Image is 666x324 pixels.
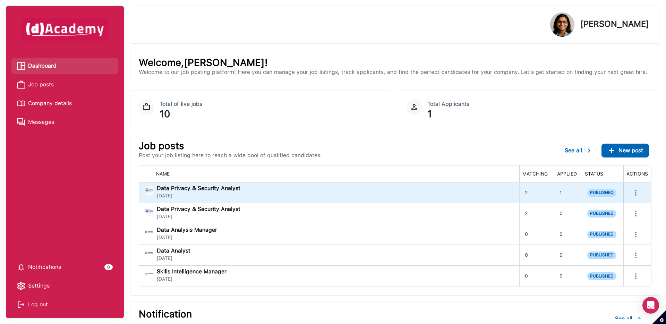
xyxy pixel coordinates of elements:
[17,62,25,70] img: Dashboard icon
[157,248,190,254] span: Data Analyst
[519,266,554,287] div: 0
[17,117,113,127] a: Messages iconMessages
[17,300,25,309] img: Log out
[28,79,54,90] span: Job posts
[144,248,154,258] img: jobi
[585,171,603,177] span: STATUS
[585,146,593,155] img: ...
[144,227,154,237] img: jobi
[17,118,25,126] img: Messages icon
[28,117,54,127] span: Messages
[519,224,554,245] div: 0
[554,245,582,265] div: 0
[157,206,240,212] span: Data Privacy & Security Analyst
[28,98,72,109] span: Company details
[139,68,651,76] p: Welcome to our job posting platform! Here you can manage your job listings, track applicants, and...
[139,99,154,114] img: Job Dashboard
[587,189,616,197] span: PUBLISHED
[587,251,616,259] span: PUBLISHED
[17,263,25,271] img: setting
[157,227,217,233] span: Data Analysis Manager
[565,147,582,154] span: See all
[519,203,554,224] div: 2
[629,228,643,241] button: more
[407,99,422,114] img: Icon Circle
[17,80,25,89] img: Job posts icon
[157,276,227,282] span: [DATE]
[559,144,599,157] button: See all...
[427,99,651,109] div: Total Applicants
[522,171,548,177] span: MATCHING
[28,262,61,272] span: Notifications
[587,210,616,218] span: PUBLISHED
[427,109,651,119] div: 1
[629,207,643,221] button: more
[652,310,666,324] button: Set cookie preferences
[554,182,582,203] div: 1
[139,151,322,160] p: Post your job listing here to reach a wide pool of qualified candidates.
[160,109,384,119] div: 10
[139,310,388,318] p: Notification
[144,269,154,279] img: jobi
[28,281,50,291] span: Settings
[557,171,577,177] span: APPLIED
[519,182,554,203] div: 2
[157,255,190,261] span: [DATE]
[519,245,554,265] div: 0
[615,315,632,322] span: See all
[184,57,268,68] span: [PERSON_NAME] !
[17,99,25,108] img: Company details icon
[618,147,643,154] span: New post
[157,269,227,274] span: Skills Intelligence Manager
[587,231,616,238] span: PUBLISHED
[17,282,25,290] img: setting
[156,171,170,177] span: NAME
[587,272,616,280] span: PUBLISHED
[157,235,217,240] span: [DATE]
[635,315,643,323] img: ...
[139,142,322,150] p: Job posts
[17,79,113,90] a: Job posts iconJob posts
[626,171,648,177] span: ACTIONS
[629,248,643,262] button: more
[104,264,113,270] div: 8
[601,144,649,157] button: ...New post
[157,214,240,220] span: [DATE]
[642,297,659,314] div: Open Intercom Messenger
[17,61,113,71] a: Dashboard iconDashboard
[144,186,154,195] img: jobi
[22,18,108,41] img: dAcademy
[17,98,113,109] a: Company details iconCompany details
[554,203,582,224] div: 0
[629,269,643,283] button: more
[28,61,57,71] span: Dashboard
[607,146,616,155] img: ...
[157,193,240,199] span: [DATE]
[629,186,643,200] button: more
[550,12,574,37] img: Profile
[144,206,154,216] img: jobi
[554,224,582,245] div: 0
[580,20,649,28] p: [PERSON_NAME]
[157,186,240,191] span: Data Privacy & Security Analyst
[554,266,582,287] div: 0
[160,99,384,109] div: Total of live jobs
[139,58,651,67] p: Welcome,
[17,299,113,310] div: Log out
